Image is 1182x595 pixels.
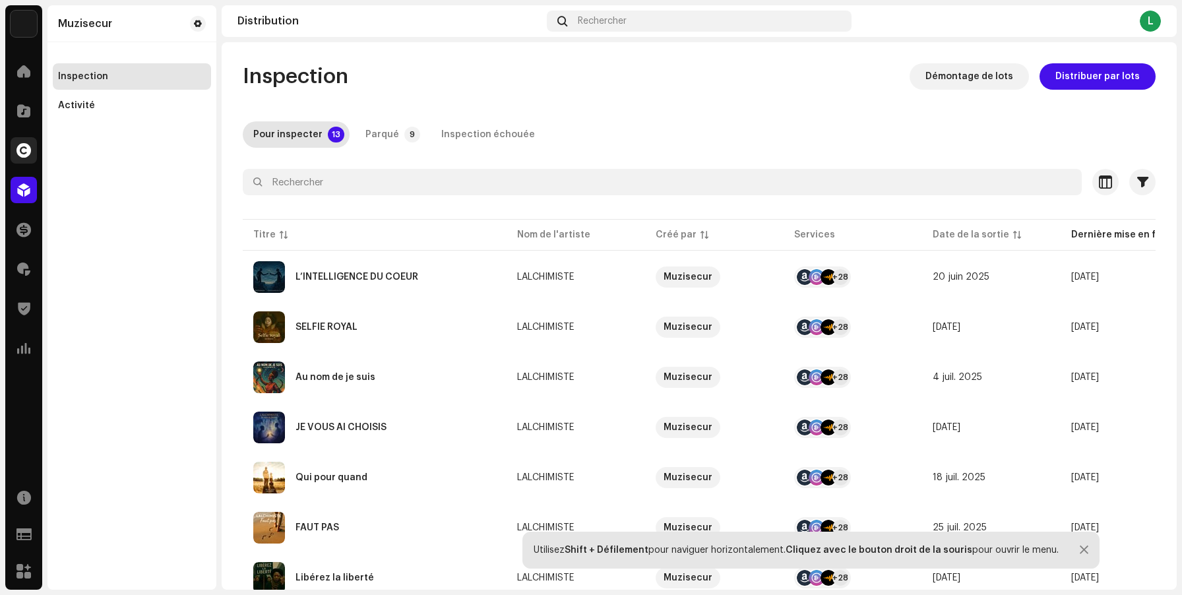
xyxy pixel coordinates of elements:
div: Utilisez pour naviguer horizontalement. pour ouvrir le menu. [534,545,1059,555]
span: 25 juil. 2025 [933,523,987,532]
span: Muzisecur [656,417,773,438]
span: 18 juil. 2025 [933,473,985,482]
div: Titre [253,228,276,241]
div: +28 [832,319,848,335]
strong: Shift + Défilement [565,546,648,555]
span: LALCHIMISTE [517,373,635,382]
div: Activité [58,100,95,111]
input: Rechercher [243,169,1082,195]
img: d8a9a4ab-b4ce-4ad6-8854-ba45cc66db1c [253,311,285,343]
div: +28 [832,369,848,385]
div: LALCHIMISTE [517,423,574,432]
span: LALCHIMISTE [517,272,635,282]
div: L [1140,11,1161,32]
span: 2 mai 2025 [933,573,960,582]
span: Muzisecur [656,467,773,488]
div: Créé par [656,228,697,241]
span: 4 sept. 2025 [1071,323,1099,332]
div: SELFIE ROYAL [295,323,358,332]
span: LALCHIMISTE [517,573,635,582]
span: LALCHIMISTE [517,323,635,332]
div: Pour inspecter [253,121,323,148]
div: FAUT PAS [295,523,339,532]
img: f0f143eb-c1f4-4126-b9f7-67bb99ced700 [253,512,285,544]
span: Muzisecur [656,367,773,388]
div: Muzisecur [664,317,712,338]
div: Muzisecur [664,367,712,388]
span: Muzisecur [656,567,773,588]
div: +28 [832,470,848,485]
div: Muzisecur [664,517,712,538]
div: Muzisecur [664,266,712,288]
img: bb5a71d0-a2d3-448e-b36c-aca1d28be93d [253,412,285,443]
span: 4 sept. 2025 [1071,523,1099,532]
div: L’INTELLIGENCE DU COEUR [295,272,418,282]
strong: Cliquez avec le bouton droit de la souris [786,546,972,555]
span: Muzisecur [656,517,773,538]
div: LALCHIMISTE [517,323,574,332]
img: 767b8677-5a56-4b46-abab-1c5a2eb5366a [11,11,37,37]
div: Date de la sortie [933,228,1009,241]
div: Muzisecur [664,467,712,488]
span: 4 sept. 2025 [1071,272,1099,282]
div: Muzisecur [664,567,712,588]
div: Muzisecur [664,417,712,438]
div: Parqué [365,121,399,148]
re-m-nav-item: Inspection [53,63,211,90]
span: Muzisecur [656,266,773,288]
img: 0d567751-866d-4488-aff4-e4bd8f7ff34a [253,562,285,594]
div: LALCHIMISTE [517,573,574,582]
button: Distribuer par lots [1040,63,1156,90]
div: +28 [832,420,848,435]
div: +28 [832,269,848,285]
span: Rechercher [578,16,627,26]
p-badge: 9 [404,127,420,142]
div: LALCHIMISTE [517,523,574,532]
div: Qui pour quand [295,473,367,482]
span: 4 sept. 2025 [1071,473,1099,482]
div: JE VOUS AI CHOISIS [295,423,387,432]
img: 60adbbcb-8334-4def-a018-5a04598989ea [253,462,285,493]
span: 4 sept. 2025 [1071,373,1099,382]
span: LALCHIMISTE [517,523,635,532]
span: 4 sept. 2025 [1071,423,1099,432]
img: 9740908d-f737-4cde-b694-c2d9f8c31227 [253,361,285,393]
div: Libérez la liberté [295,573,374,582]
div: LALCHIMISTE [517,373,574,382]
span: 11 juil. 2025 [933,423,960,432]
span: Muzisecur [656,317,773,338]
span: Distribuer par lots [1055,63,1140,90]
span: LALCHIMISTE [517,423,635,432]
re-m-nav-item: Activité [53,92,211,119]
img: 5b84e814-49ea-4d4d-b394-682d8606c49f [253,261,285,293]
div: LALCHIMISTE [517,272,574,282]
span: 4 juil. 2025 [933,373,982,382]
div: +28 [832,570,848,586]
span: LALCHIMISTE [517,473,635,482]
div: Inspection échouée [441,121,535,148]
div: LALCHIMISTE [517,473,574,482]
div: Au nom de je suis [295,373,375,382]
button: Démontage de lots [910,63,1029,90]
div: +28 [832,520,848,536]
p-badge: 13 [328,127,344,142]
span: 20 juin 2025 [933,272,989,282]
span: 4 sept. 2025 [1071,573,1099,582]
div: Inspection [58,71,108,82]
span: 27 juin 2025 [933,323,960,332]
div: Muzisecur [58,18,112,29]
div: Distribution [237,16,542,26]
span: Inspection [243,63,348,90]
span: Démontage de lots [925,63,1013,90]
